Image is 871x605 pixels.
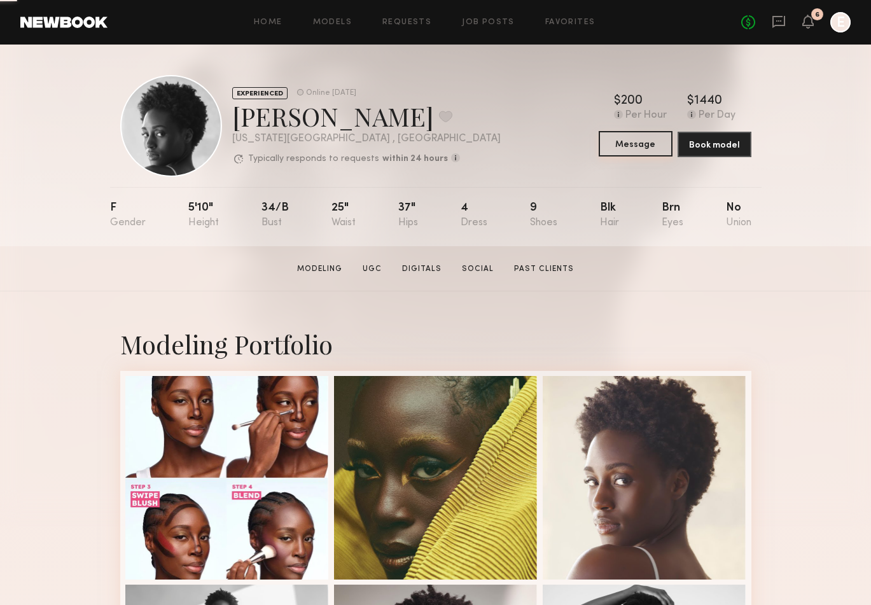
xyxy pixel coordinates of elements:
div: 34/b [261,202,289,228]
div: 25" [331,202,356,228]
a: Models [313,18,352,27]
a: Past Clients [509,263,579,275]
a: Favorites [545,18,596,27]
button: Message [599,131,672,156]
div: F [110,202,146,228]
div: [US_STATE][GEOGRAPHIC_DATA] , [GEOGRAPHIC_DATA] [232,134,501,144]
div: $ [687,95,694,108]
div: $ [614,95,621,108]
div: Blk [600,202,619,228]
button: Book model [678,132,751,157]
div: Per Day [699,110,735,122]
div: 6 [815,11,819,18]
div: EXPERIENCED [232,87,288,99]
a: Social [457,263,499,275]
div: Online [DATE] [306,89,356,97]
div: 9 [530,202,557,228]
p: Typically responds to requests [248,155,379,163]
div: 5'10" [188,202,219,228]
a: Modeling [292,263,347,275]
div: 4 [461,202,487,228]
a: Requests [382,18,431,27]
a: UGC [358,263,387,275]
a: E [830,12,851,32]
div: Modeling Portfolio [120,327,751,361]
div: 1440 [694,95,722,108]
div: 37" [398,202,418,228]
a: Job Posts [462,18,515,27]
div: [PERSON_NAME] [232,99,501,133]
b: within 24 hours [382,155,448,163]
div: 200 [621,95,643,108]
div: Per Hour [625,110,667,122]
div: Brn [662,202,683,228]
a: Home [254,18,282,27]
div: No [726,202,751,228]
a: Digitals [397,263,447,275]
